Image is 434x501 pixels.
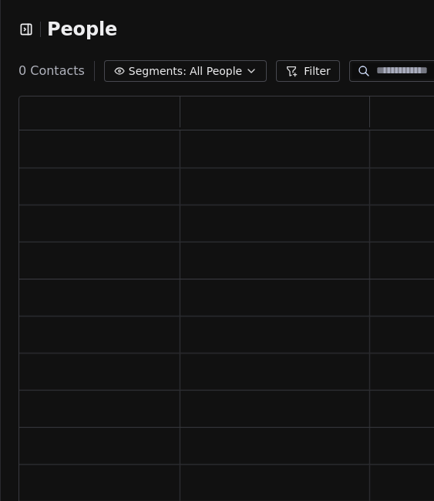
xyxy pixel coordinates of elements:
button: Filter [276,60,340,82]
span: People [47,18,117,41]
span: All People [190,63,242,80]
span: Segments: [129,63,187,80]
span: 0 Contacts [19,62,85,80]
